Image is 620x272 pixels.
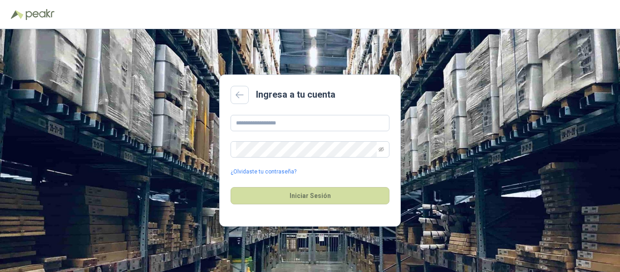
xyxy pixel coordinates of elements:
img: Logo [11,10,24,19]
img: Peakr [25,9,54,20]
a: ¿Olvidaste tu contraseña? [231,168,296,176]
button: Iniciar Sesión [231,187,389,204]
h2: Ingresa a tu cuenta [256,88,335,102]
span: eye-invisible [379,147,384,152]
